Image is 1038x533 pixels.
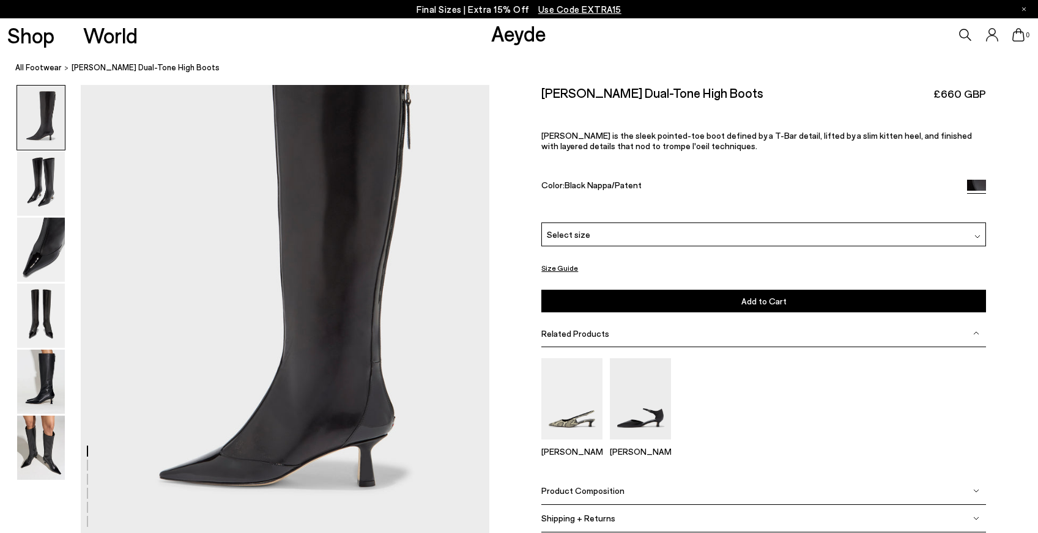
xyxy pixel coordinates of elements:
[973,515,979,521] img: svg%3E
[741,296,787,306] span: Add to Cart
[973,488,979,494] img: svg%3E
[973,330,979,336] img: svg%3E
[417,2,621,17] p: Final Sizes | Extra 15% Off
[7,24,54,46] a: Shop
[17,416,65,480] img: Alexis Dual-Tone High Boots - Image 6
[541,431,602,457] a: Catrina Slingback Pumps [PERSON_NAME]
[541,328,609,339] span: Related Products
[541,130,986,151] p: [PERSON_NAME] is the sleek pointed-toe boot defined by a T-Bar detail, lifted by a slim kitten he...
[541,358,602,439] img: Catrina Slingback Pumps
[541,290,986,312] button: Add to Cart
[17,350,65,414] img: Alexis Dual-Tone High Boots - Image 5
[610,431,671,457] a: Tillie Ankle Strap Pumps [PERSON_NAME]
[17,284,65,348] img: Alexis Dual-Tone High Boots - Image 4
[83,24,138,46] a: World
[547,227,590,240] span: Select size
[541,446,602,457] p: [PERSON_NAME]
[541,180,952,194] div: Color:
[17,152,65,216] img: Alexis Dual-Tone High Boots - Image 2
[974,233,981,240] img: svg%3E
[1025,32,1031,39] span: 0
[1012,28,1025,42] a: 0
[15,61,62,74] a: All Footwear
[541,513,615,523] span: Shipping + Returns
[15,51,1038,85] nav: breadcrumb
[565,180,642,190] span: Black Nappa/Patent
[541,85,763,100] h2: [PERSON_NAME] Dual-Tone High Boots
[538,4,621,15] span: Navigate to /collections/ss25-final-sizes
[541,260,578,276] button: Size Guide
[541,485,625,496] span: Product Composition
[72,61,220,74] span: [PERSON_NAME] Dual-Tone High Boots
[17,86,65,150] img: Alexis Dual-Tone High Boots - Image 1
[933,86,986,101] span: £660 GBP
[610,446,671,457] p: [PERSON_NAME]
[17,218,65,282] img: Alexis Dual-Tone High Boots - Image 3
[610,358,671,439] img: Tillie Ankle Strap Pumps
[491,20,546,46] a: Aeyde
